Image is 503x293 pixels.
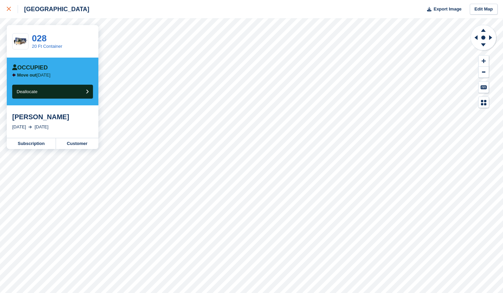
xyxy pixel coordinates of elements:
[12,113,93,121] div: [PERSON_NAME]
[423,4,462,15] button: Export Image
[470,4,498,15] a: Edit Map
[479,56,489,67] button: Zoom In
[32,33,46,43] a: 028
[28,126,32,128] img: arrow-right-light-icn-cde0832a797a2874e46488d9cf13f60e5c3a73dbe684e267c42b8395dfbc2abf.svg
[35,124,49,130] div: [DATE]
[479,67,489,78] button: Zoom Out
[7,138,56,149] a: Subscription
[13,36,28,47] img: 20-ft-container%20(34).jpg
[12,124,26,130] div: [DATE]
[433,6,461,13] span: Export Image
[12,85,93,99] button: Deallocate
[32,44,62,49] a: 20 Ft Container
[18,5,89,13] div: [GEOGRAPHIC_DATA]
[12,73,16,77] img: arrow-left-icn-90495f2de72eb5bd0bd1c3c35deca35cc13f817d75bef06ecd7c0b315636ce7e.svg
[12,64,48,71] div: Occupied
[17,89,37,94] span: Deallocate
[479,82,489,93] button: Keyboard Shortcuts
[56,138,98,149] a: Customer
[17,72,37,78] span: Move out
[17,72,51,78] p: [DATE]
[479,97,489,108] button: Map Legend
